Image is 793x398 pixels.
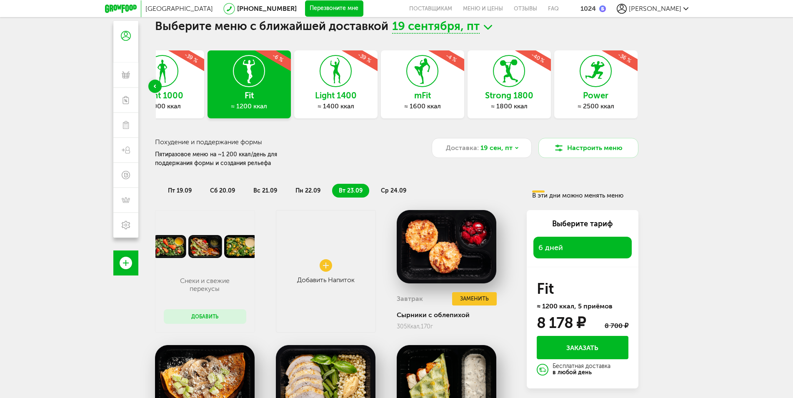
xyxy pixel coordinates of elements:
[537,316,585,330] div: 8 178 ₽
[537,336,628,359] button: Заказать
[145,5,213,13] span: [GEOGRAPHIC_DATA]
[208,91,291,100] h3: Fit
[253,187,277,194] span: вс 21.09
[239,32,317,83] div: -6 %
[121,91,204,100] h3: Light 1000
[452,292,496,306] button: Заменить
[305,0,363,17] button: Перезвоните мне
[446,143,479,153] span: Доставка:
[168,187,192,194] span: пт 19.09
[208,102,291,110] div: ≈ 1200 ккал
[381,102,464,110] div: ≈ 1600 ккал
[155,21,638,34] h1: Выберите меню с ближайшей доставкой
[295,187,320,194] span: пн 22.09
[430,323,433,330] span: г
[155,138,395,146] h3: Похудение и поддержание формы
[297,276,355,284] div: Добавить Напиток
[553,369,592,376] strong: в любой день
[155,150,304,168] div: Пятиразовое меню на ~1 200 ккал/день для поддержания формы и создания рельефа
[499,32,577,83] div: -40 %
[397,311,497,319] div: Сырники с облепихой
[397,323,497,330] div: 305 170
[554,102,638,110] div: ≈ 2500 ккал
[537,282,628,295] h3: Fit
[532,190,635,199] div: В эти дни можно менять меню
[468,91,551,100] h3: Strong 1800
[538,138,638,158] button: Настроить меню
[397,210,497,283] img: big_SpEnrfT8TXpvjoHu.png
[468,102,551,110] div: ≈ 1800 ккал
[599,5,606,12] img: bonus_b.cdccf46.png
[237,5,297,13] a: [PHONE_NUMBER]
[533,218,632,229] div: Выберите тариф
[407,323,421,330] span: Ккал,
[339,187,363,194] span: вт 23.09
[153,32,230,83] div: -39 %
[580,5,596,13] div: 1024
[586,32,663,83] div: -36 %
[294,91,378,100] h3: Light 1400
[148,80,162,93] div: Previous slide
[537,302,613,310] span: ≈ 1200 ккал, 5 приёмов
[381,91,464,100] h3: mFit
[538,242,627,253] span: 6 дней
[480,143,513,153] span: 19 сен, пт
[381,187,406,194] span: ср 24.09
[605,322,628,330] div: 8 700 ₽
[172,277,238,293] p: Снеки и свежие перекусы
[413,32,490,83] div: -4 %
[554,91,638,100] h3: Power
[164,309,246,324] button: Добавить
[629,5,681,13] span: [PERSON_NAME]
[553,363,610,376] div: Бесплатная доставка
[326,32,403,83] div: -39 %
[392,21,480,34] span: 19 сентября, пт
[121,102,204,110] div: ≈ 1000 ккал
[294,102,378,110] div: ≈ 1400 ккал
[210,187,235,194] span: сб 20.09
[397,295,423,303] h3: Завтрак
[276,210,376,333] a: Добавить Напиток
